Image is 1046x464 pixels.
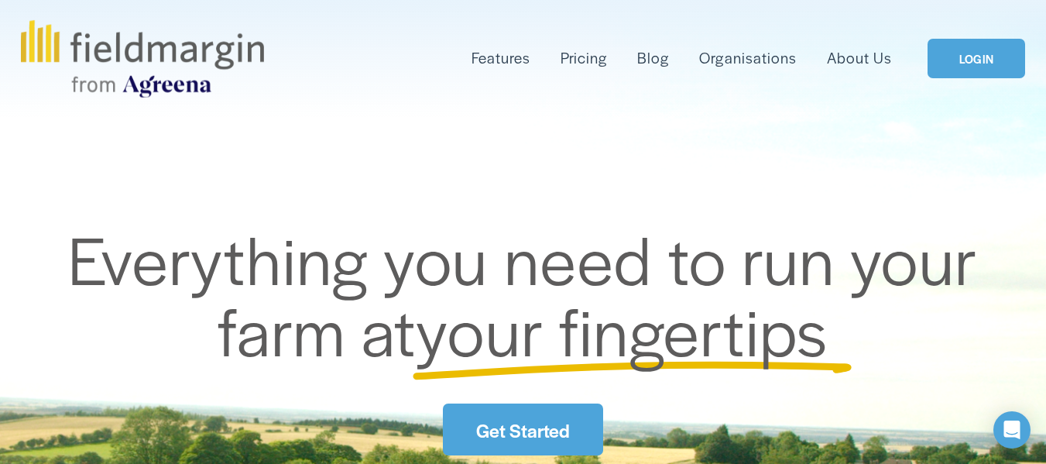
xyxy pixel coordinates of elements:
[827,46,892,70] a: About Us
[21,20,264,98] img: fieldmargin.com
[699,46,796,70] a: Organisations
[472,46,530,70] a: folder dropdown
[443,404,603,455] a: Get Started
[472,47,530,69] span: Features
[928,39,1025,78] a: LOGIN
[561,46,607,70] a: Pricing
[416,283,828,376] span: your fingertips
[637,46,669,70] a: Blog
[993,411,1031,449] div: Open Intercom Messenger
[68,211,993,376] span: Everything you need to run your farm at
